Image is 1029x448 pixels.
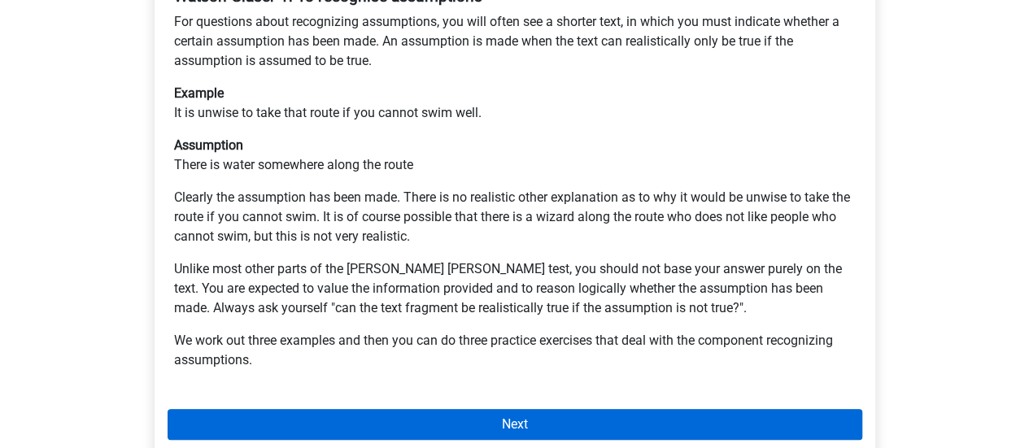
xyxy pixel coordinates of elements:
[174,12,856,71] p: For questions about recognizing assumptions, you will often see a shorter text, in which you must...
[174,331,856,370] p: We work out three examples and then you can do three practice exercises that deal with the compon...
[168,409,862,440] a: Next
[174,188,856,246] p: Clearly the assumption has been made. There is no realistic other explanation as to why it would ...
[174,136,856,175] p: There is water somewhere along the route
[174,137,243,153] b: Assumption
[174,85,224,101] b: Example
[174,84,856,123] p: It is unwise to take that route if you cannot swim well.
[174,259,856,318] p: Unlike most other parts of the [PERSON_NAME] [PERSON_NAME] test, you should not base your answer ...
